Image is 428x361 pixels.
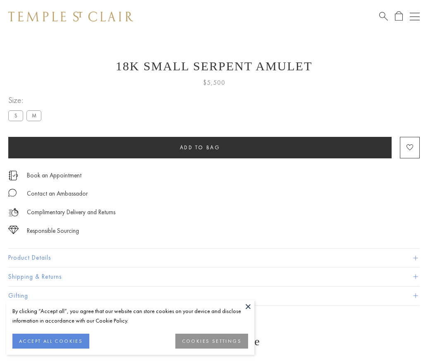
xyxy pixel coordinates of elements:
[8,249,420,267] button: Product Details
[8,287,420,305] button: Gifting
[27,207,115,218] p: Complimentary Delivery and Returns
[12,334,89,349] button: ACCEPT ALL COOKIES
[12,306,248,325] div: By clicking “Accept all”, you agree that our website can store cookies on your device and disclos...
[180,144,220,151] span: Add to bag
[8,12,133,22] img: Temple St. Clair
[8,207,19,218] img: icon_delivery.svg
[27,171,81,180] a: Book an Appointment
[379,11,388,22] a: Search
[8,59,420,73] h1: 18K Small Serpent Amulet
[8,268,420,286] button: Shipping & Returns
[26,110,41,121] label: M
[8,137,392,158] button: Add to bag
[8,189,17,197] img: MessageIcon-01_2.svg
[8,93,45,107] span: Size:
[203,77,225,88] span: $5,500
[395,11,403,22] a: Open Shopping Bag
[175,334,248,349] button: COOKIES SETTINGS
[8,226,19,234] img: icon_sourcing.svg
[8,171,18,180] img: icon_appointment.svg
[410,12,420,22] button: Open navigation
[8,110,23,121] label: S
[27,189,88,199] div: Contact an Ambassador
[27,226,79,236] div: Responsible Sourcing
